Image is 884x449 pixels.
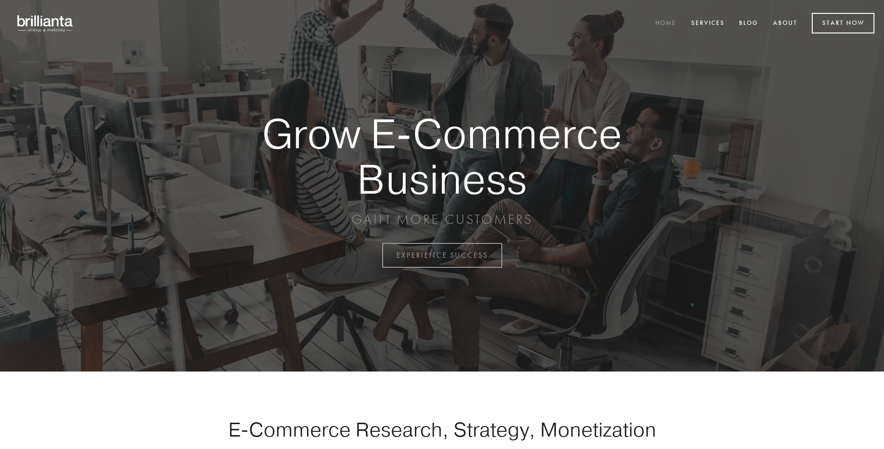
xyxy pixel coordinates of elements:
a: EXPERIENCE SUCCESS [382,243,502,268]
img: brillianta - research, strategy, marketing [10,10,81,37]
a: Home [649,16,683,32]
a: Start Now [812,13,874,33]
h1: E-Commerce Research, Strategy, Monetization [198,417,686,441]
p: GAIN MORE CUSTOMERS [229,211,655,228]
strong: Grow E-Commerce Business [229,111,655,201]
a: About [767,16,804,32]
a: Blog [733,16,764,32]
a: Services [685,16,731,32]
